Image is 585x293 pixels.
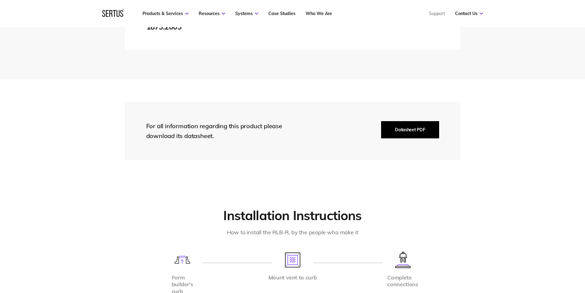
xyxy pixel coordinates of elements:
[199,11,225,16] a: Resources
[306,11,332,16] a: Who We Are
[474,222,585,293] iframe: Chat Widget
[429,11,445,16] a: Support
[142,11,189,16] a: Products & Services
[268,274,317,281] div: Mount vent to curb
[455,11,483,16] a: Contact Us
[387,274,418,288] div: Complete connections
[235,11,258,16] a: Systems
[146,121,294,141] div: For all information regarding this product please download its datasheet.
[125,208,460,224] h2: Installation Instructions
[381,121,439,138] button: Datasheet PDF
[268,11,295,16] a: Case Studies
[474,222,585,293] div: Widget de chat
[191,228,394,237] div: How to install the RLB-R, by the people who make it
